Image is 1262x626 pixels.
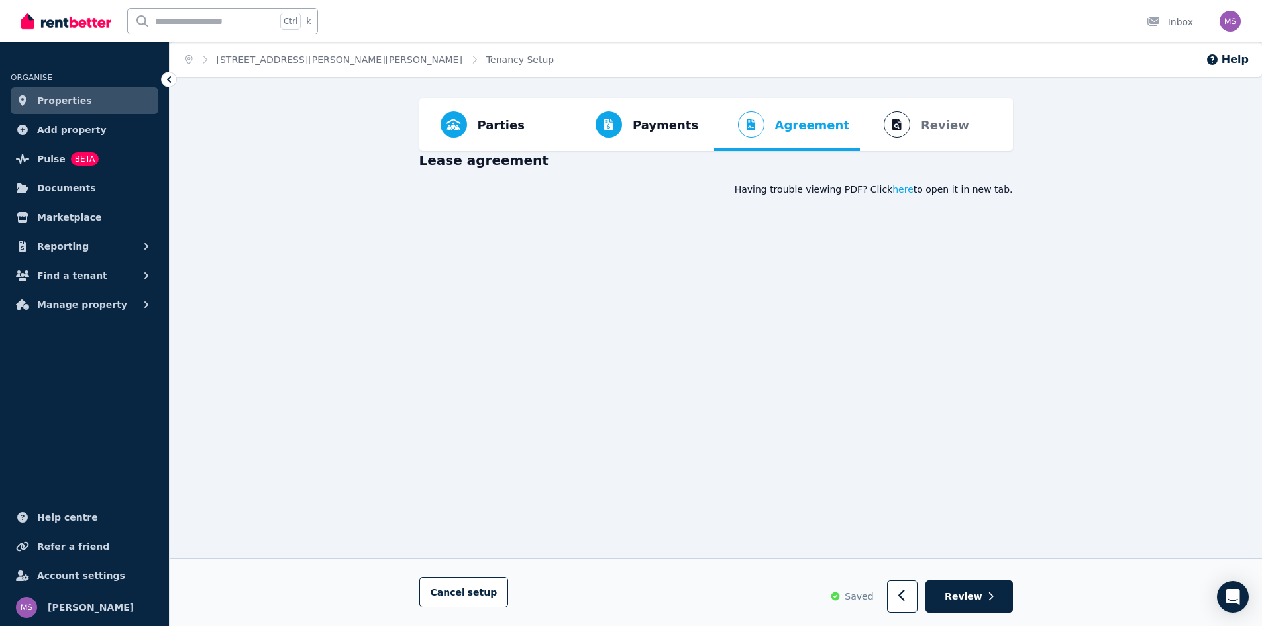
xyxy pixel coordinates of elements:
span: Reporting [37,238,89,254]
a: Refer a friend [11,533,158,560]
span: Documents [37,180,96,196]
span: Refer a friend [37,539,109,554]
span: setup [468,586,498,600]
button: Find a tenant [11,262,158,289]
button: Reporting [11,233,158,260]
span: Help centre [37,509,98,525]
a: Add property [11,117,158,143]
h3: Lease agreement [419,151,1013,170]
span: Account settings [37,568,125,584]
span: Find a tenant [37,268,107,284]
span: Add property [37,122,107,138]
a: Properties [11,87,158,114]
button: Payments [572,98,709,151]
span: Marketplace [37,209,101,225]
nav: Breadcrumb [170,42,570,77]
span: Saved [845,590,873,603]
span: Properties [37,93,92,109]
span: Agreement [775,116,850,134]
span: Tenancy Setup [486,53,554,66]
div: Having trouble viewing PDF? Click to open it in new tab. [419,183,1013,196]
a: PulseBETA [11,146,158,172]
a: Help centre [11,504,158,531]
img: Mohammad Sharif Khan [1220,11,1241,32]
span: Manage property [37,297,127,313]
button: Parties [430,98,535,151]
div: Open Intercom Messenger [1217,581,1249,613]
a: Marketplace [11,204,158,231]
span: ORGANISE [11,73,52,82]
span: k [306,16,311,26]
span: Cancel [431,588,498,598]
button: Agreement [714,98,861,151]
span: [PERSON_NAME] [48,600,134,615]
a: Account settings [11,562,158,589]
img: Mohammad Sharif Khan [16,597,37,618]
span: Payments [633,116,698,134]
button: Review [925,581,1012,613]
button: Manage property [11,291,158,318]
span: Parties [478,116,525,134]
span: Pulse [37,151,66,167]
span: Review [945,590,982,603]
span: Ctrl [280,13,301,30]
span: BETA [71,152,99,166]
button: Cancelsetup [419,578,509,608]
img: RentBetter [21,11,111,31]
button: Help [1206,52,1249,68]
a: Documents [11,175,158,201]
a: [STREET_ADDRESS][PERSON_NAME][PERSON_NAME] [217,54,462,65]
div: Inbox [1147,15,1193,28]
span: here [892,183,914,196]
nav: Progress [419,98,1013,151]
